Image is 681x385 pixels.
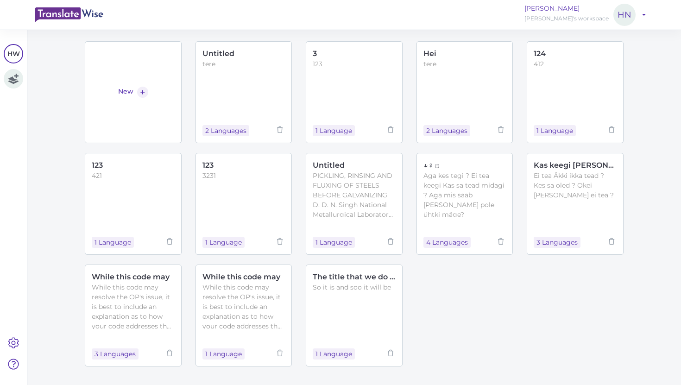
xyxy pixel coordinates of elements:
div: Untitled [313,160,396,171]
div: 1 Language [202,348,245,360]
a: [PERSON_NAME][PERSON_NAME]'s workspaceHN [524,4,646,26]
a: New+ [85,41,182,143]
div: 1 Language [313,237,355,248]
div: 1 Language [313,348,355,360]
div: 2 Languages [423,125,470,136]
div: 124 [534,48,617,59]
div: Kas keegi [PERSON_NAME] inimesi on rohkem kui 51 [534,160,617,171]
img: main-logo.d08478e9.svg [35,7,103,22]
div: 1 Language [313,125,355,136]
div: While this code may [202,271,285,283]
span: [PERSON_NAME]'s workspace [524,15,609,22]
div: 123 [313,59,396,69]
div: 3 Languages [534,237,580,248]
div: 2 Languages [202,125,249,136]
div: While this code may [92,271,175,283]
div: Hei [423,48,506,59]
div: Untitled [202,48,285,59]
div: PICKLING, RINSING AND FLUXING OF STEELS BEFORE GALVANIZING D. D. N. Singh National Metallurgical ... [313,171,396,217]
div: 123 [202,160,285,171]
div: tere [423,59,506,69]
div: Ei tea Äkki ikka tead ? Kes sa oled ? Okei [PERSON_NAME] ei tea ? [534,171,617,200]
div: The title that we do wish we had… [313,271,396,283]
div: tere [202,59,285,69]
div: + [137,87,148,98]
div: So it is and soo it will be [313,283,396,292]
div: 1 Language [202,237,245,248]
div: 4 Languages [423,237,471,248]
div: ↓♀☼ [423,160,506,171]
div: 3 [313,48,396,59]
div: New [118,87,133,98]
div: While this code may resolve the OP's issue, it is best to include an explanation as to how your c... [92,283,175,329]
p: [PERSON_NAME] [524,4,609,13]
div: Aga kes tegi ? Ei tea keegi Kas sa tead midagi ? Aga mis saab [PERSON_NAME] pole ühtki mäge? [423,171,506,217]
div: 3231 [202,171,285,181]
div: 3 Languages [92,348,139,360]
span: HN [613,4,636,26]
div: 412 [534,59,617,69]
div: While this code may resolve the OP's issue, it is best to include an explanation as to how your c... [202,283,285,329]
a: HW [4,44,23,63]
div: 1 Language [534,125,576,136]
div: 123 [92,160,175,171]
div: 421 [92,171,175,181]
div: 1 Language [92,237,134,248]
